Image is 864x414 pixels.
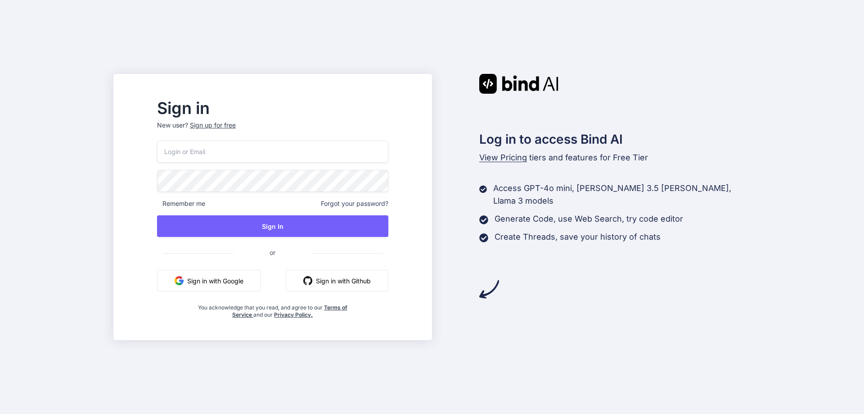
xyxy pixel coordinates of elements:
div: Sign up for free [190,121,236,130]
img: Bind AI logo [479,74,558,94]
span: View Pricing [479,153,527,162]
img: google [175,276,184,285]
button: Sign in with Github [286,270,388,291]
p: Access GPT-4o mini, [PERSON_NAME] 3.5 [PERSON_NAME], Llama 3 models [493,182,751,207]
p: Create Threads, save your history of chats [495,231,661,243]
h2: Sign in [157,101,388,115]
button: Sign In [157,215,388,237]
p: tiers and features for Free Tier [479,151,751,164]
input: Login or Email [157,141,388,163]
img: arrow [479,279,499,299]
p: New user? [157,121,388,141]
span: Remember me [157,199,205,208]
div: You acknowledge that you read, and agree to our and our [195,299,350,318]
h2: Log in to access Bind AI [479,130,751,149]
button: Sign in with Google [157,270,261,291]
p: Generate Code, use Web Search, try code editor [495,213,683,225]
span: or [234,241,311,264]
a: Terms of Service [232,304,347,318]
img: github [303,276,312,285]
span: Forgot your password? [321,199,388,208]
a: Privacy Policy. [274,311,313,318]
